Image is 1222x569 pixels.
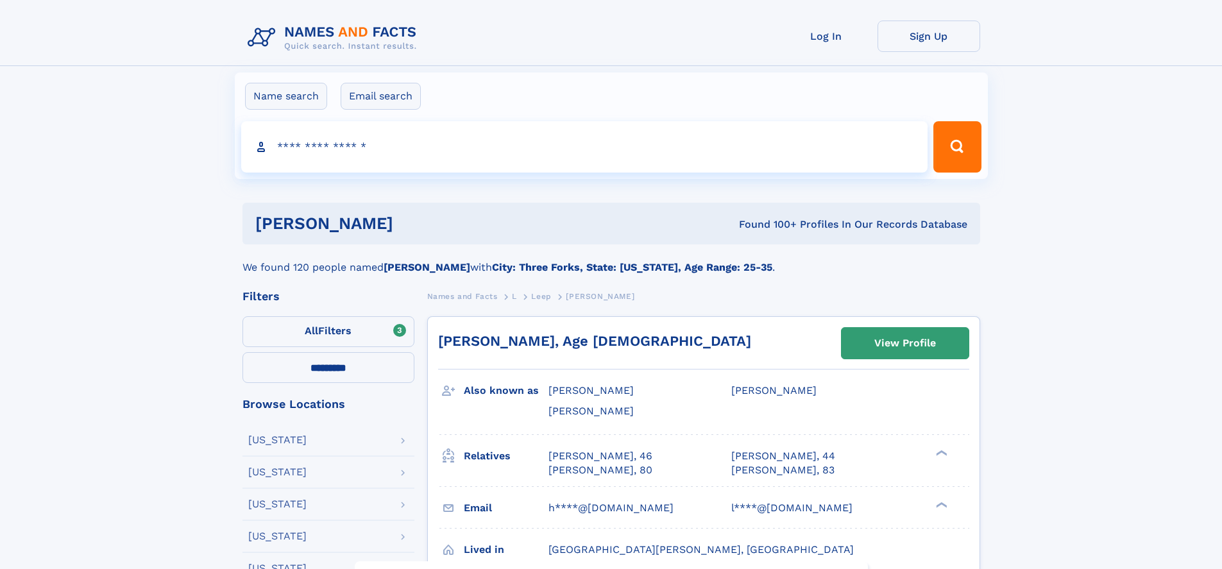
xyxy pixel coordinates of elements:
label: Name search [245,83,327,110]
a: [PERSON_NAME], 46 [548,449,652,463]
a: [PERSON_NAME], 80 [548,463,652,477]
h3: Email [464,497,548,519]
div: [US_STATE] [248,531,307,541]
h3: Relatives [464,445,548,467]
a: View Profile [842,328,969,359]
a: Log In [775,21,878,52]
div: ❯ [933,448,948,457]
input: search input [241,121,928,173]
span: [PERSON_NAME] [566,292,634,301]
h3: Also known as [464,380,548,402]
label: Email search [341,83,421,110]
div: [US_STATE] [248,467,307,477]
button: Search Button [933,121,981,173]
span: [PERSON_NAME] [548,384,634,396]
div: View Profile [874,328,936,358]
a: Names and Facts [427,288,498,304]
span: Leep [531,292,551,301]
a: [PERSON_NAME], Age [DEMOGRAPHIC_DATA] [438,333,751,349]
h1: [PERSON_NAME] [255,216,566,232]
span: L [512,292,517,301]
a: Leep [531,288,551,304]
a: [PERSON_NAME], 44 [731,449,835,463]
div: [US_STATE] [248,499,307,509]
h3: Lived in [464,539,548,561]
div: We found 120 people named with . [242,244,980,275]
img: Logo Names and Facts [242,21,427,55]
b: City: Three Forks, State: [US_STATE], Age Range: 25-35 [492,261,772,273]
div: Filters [242,291,414,302]
div: Found 100+ Profiles In Our Records Database [566,217,967,232]
a: [PERSON_NAME], 83 [731,463,835,477]
div: [US_STATE] [248,435,307,445]
div: ❯ [933,500,948,509]
a: Sign Up [878,21,980,52]
span: [PERSON_NAME] [731,384,817,396]
span: [GEOGRAPHIC_DATA][PERSON_NAME], [GEOGRAPHIC_DATA] [548,543,854,556]
a: L [512,288,517,304]
b: [PERSON_NAME] [384,261,470,273]
span: All [305,325,318,337]
div: Browse Locations [242,398,414,410]
span: [PERSON_NAME] [548,405,634,417]
label: Filters [242,316,414,347]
